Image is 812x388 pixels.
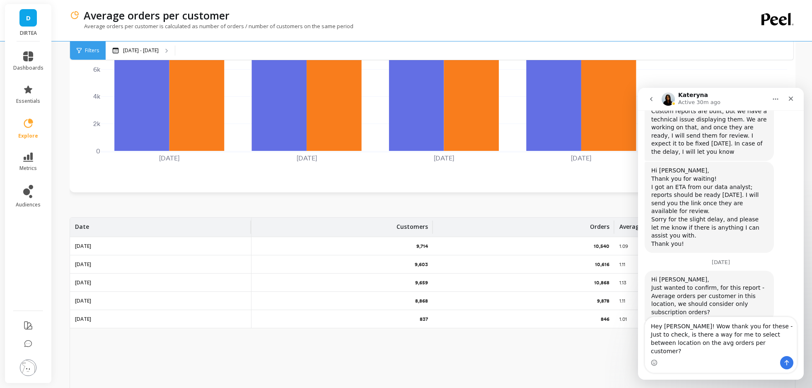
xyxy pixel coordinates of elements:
[619,316,628,323] p: 1.01
[13,128,129,152] div: Sorry for the slight delay, and please let me know if there is anything I can assist you with.
[16,98,40,104] span: essentials
[415,279,428,286] p: 9,659
[75,316,91,323] p: [DATE]
[75,279,91,286] p: [DATE]
[13,188,129,196] div: Hi [PERSON_NAME],
[84,8,230,22] p: Average orders per customer
[75,298,91,304] p: [DATE]
[70,22,353,30] p: Average orders per customer is calculated as number of orders / number of customers on the same p...
[142,268,155,281] button: Send a message…
[597,298,609,304] p: 9,878
[75,243,91,250] p: [DATE]
[7,229,159,268] textarea: Message…
[13,79,129,87] div: Hi [PERSON_NAME],
[590,218,609,231] p: Orders
[75,218,89,231] p: Date
[19,165,37,172] span: metrics
[13,30,43,36] p: DIRTEA
[7,74,136,165] div: Hi [PERSON_NAME],Thank you for waiting!I got an ETA from our data analyst; reports should be read...
[415,298,428,304] p: 8,868
[619,279,628,286] p: 1.13
[7,183,136,233] div: Hi [PERSON_NAME],Just wanted to confirm, for this report - Average orders per customer in this lo...
[619,261,627,268] p: 1.11
[13,272,19,278] button: Emoji picker
[13,87,129,95] div: Thank you for waiting!
[619,243,630,250] p: 1.09
[75,261,91,268] p: [DATE]
[70,10,80,20] img: header icon
[396,218,428,231] p: Customers
[13,19,129,68] div: Custom reports are built, but we have a technical issue displaying them. We are working on that, ...
[13,152,129,160] div: Thank you!
[7,74,159,172] div: Kateryna says…
[13,65,43,71] span: dashboards
[18,133,38,139] span: explore
[594,243,609,250] p: 10,540
[20,359,36,376] img: profile picture
[416,243,428,250] p: 9,714
[638,88,804,380] iframe: Intercom live chat
[7,172,159,183] div: [DATE]
[415,261,428,268] p: 9,603
[7,183,159,234] div: Kateryna says…
[619,218,703,231] p: Average orders per customer
[420,316,428,323] p: 837
[85,47,99,54] span: Filters
[595,261,609,268] p: 10,616
[594,279,609,286] p: 10,868
[16,201,41,208] span: audiences
[619,298,627,304] p: 1.11
[13,196,129,228] div: Just wanted to confirm, for this report - Average orders per customer in this location, we should...
[13,95,129,128] div: I got an ETA from our data analyst; reports should be ready [DATE]. I will send you the link once...
[26,13,31,23] span: D
[123,47,159,54] p: [DATE] - [DATE]
[601,316,609,323] p: 846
